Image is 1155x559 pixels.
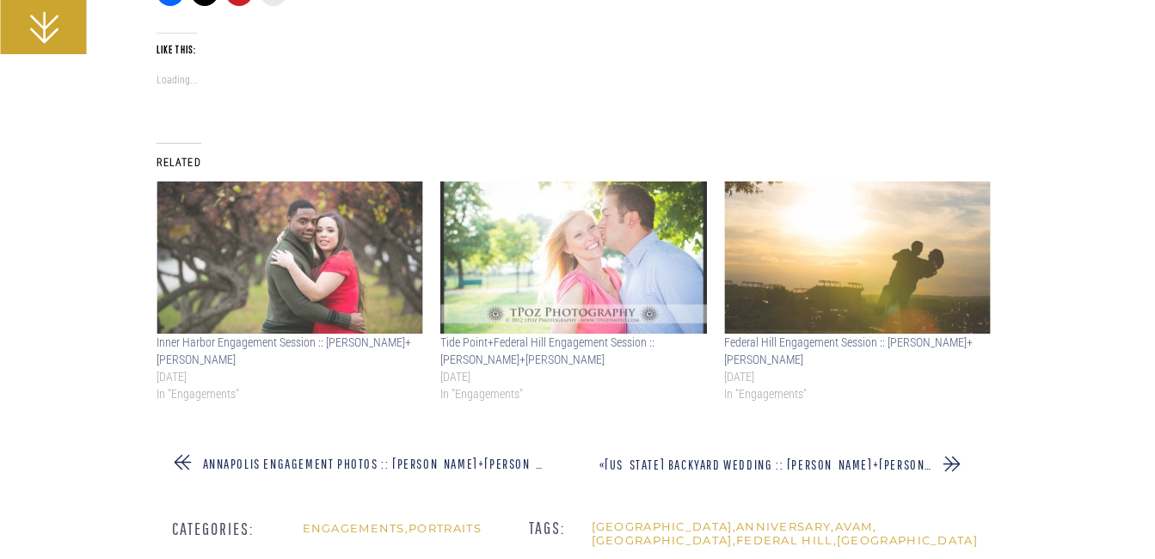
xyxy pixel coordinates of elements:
a: Annapolis Engagement Photos :: [PERSON_NAME]+[PERSON_NAME] [203,456,571,471]
nav: « [599,458,935,470]
time: [DATE] [440,368,707,385]
a: [GEOGRAPHIC_DATA] [837,533,978,547]
a: [US_STATE] Backyard Wedding :: [PERSON_NAME]+[PERSON_NAME] [605,457,965,472]
p: In "Engagements" [440,385,707,402]
time: [DATE] [157,368,423,385]
img: Federal Hill Engagement Session [440,181,707,334]
h3: TAGS: [529,519,595,536]
h3: Like this: [157,33,197,56]
h3: , , , , , [592,520,1031,547]
a: Inner Harbor Engagement Session :: AnnMarie+Luke [157,181,423,334]
a: Federal Hill Engagement Session :: [PERSON_NAME]+[PERSON_NAME] [724,335,973,366]
a: anniversary [736,519,831,533]
a: Engagements [303,521,405,535]
span: Loading... [157,74,198,86]
a: Tide Point+Federal Hill Engagement Session :: [PERSON_NAME]+[PERSON_NAME] [440,335,654,366]
h3: , [303,522,527,536]
a: Federal Hill Engagement Session :: Leigh+Patrick [724,181,991,334]
em: Related [157,143,201,169]
img: Federal Hill Engagement Photos [157,181,423,334]
a: federal hill [736,533,833,547]
a: Portraits [409,521,482,535]
time: [DATE] [724,368,991,385]
p: In "Engagements" [157,385,423,402]
p: In "Engagements" [724,385,991,402]
h3: CATEGORIES: [172,520,280,537]
a: [GEOGRAPHIC_DATA] [592,519,733,533]
a: AVAM [835,519,873,533]
a: [GEOGRAPHIC_DATA] [592,533,733,547]
a: Tide Point+Federal Hill Engagement Session :: Jillian+Scott [440,181,707,334]
a: Inner Harbor Engagement Session :: [PERSON_NAME]+[PERSON_NAME] [157,335,411,366]
nav: » [203,457,548,469]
